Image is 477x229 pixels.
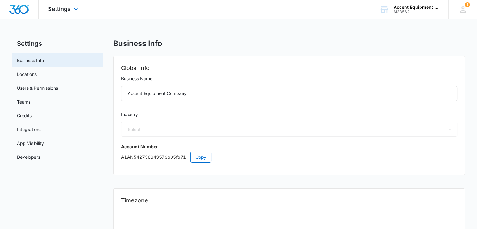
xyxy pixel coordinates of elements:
a: Credits [17,112,32,119]
span: Settings [48,6,71,12]
div: account id [394,10,439,14]
label: Business Name [121,75,457,82]
a: Locations [17,71,37,77]
a: Integrations [17,126,41,133]
h1: Business Info [113,39,162,48]
a: Users & Permissions [17,85,58,91]
a: Developers [17,154,40,160]
div: notifications count [465,2,470,7]
h2: Timezone [121,196,457,205]
p: A1AN542756643579b05fb71 [121,152,457,163]
button: Copy [190,152,211,163]
span: 1 [465,2,470,7]
div: account name [394,5,439,10]
span: Copy [195,154,206,161]
h2: Settings [12,39,103,48]
a: Business Info [17,57,44,64]
a: Teams [17,99,30,105]
strong: Account Number [121,144,158,149]
h2: Global Info [121,64,457,72]
label: Industry [121,111,457,118]
a: App Visibility [17,140,44,146]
